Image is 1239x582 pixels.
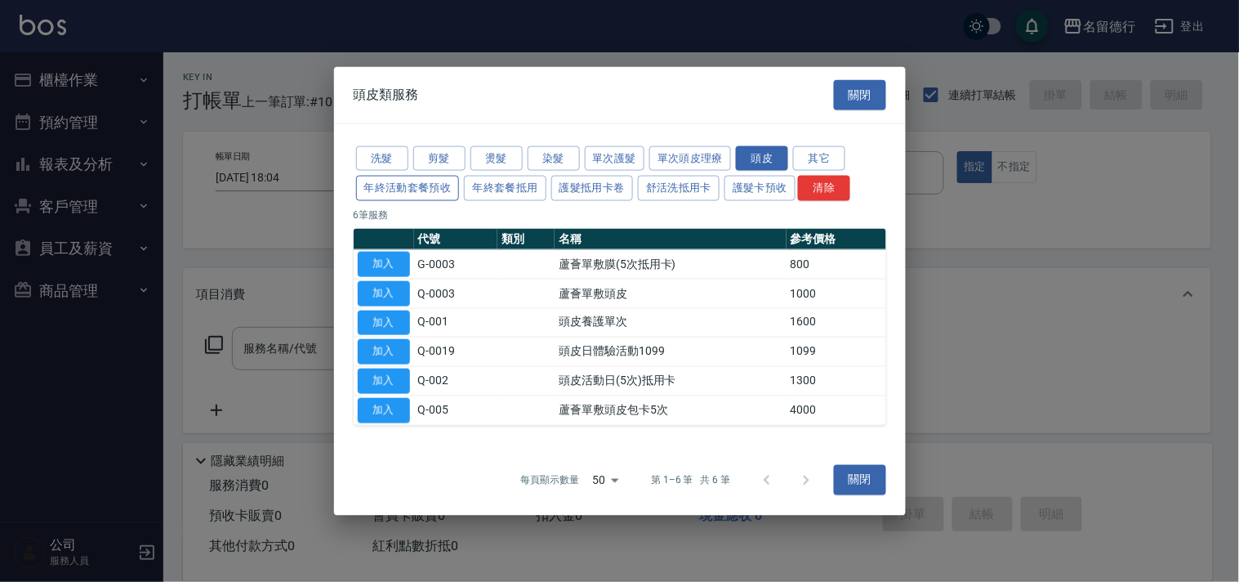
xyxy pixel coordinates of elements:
button: 剪髮 [413,145,466,171]
td: 蘆薈單敷頭皮 [555,279,786,308]
button: 護髮抵用卡卷 [551,176,633,201]
td: Q-002 [414,366,498,396]
td: 蘆薈單敷膜(5次抵用卡) [555,249,786,279]
td: 蘆薈單敷頭皮包卡5次 [555,396,786,425]
td: Q-001 [414,308,498,338]
td: 1000 [787,279,886,308]
button: 年終套餐抵用 [464,176,546,201]
p: 第 1–6 筆 共 6 筆 [651,472,730,487]
div: 50 [586,458,625,502]
button: 燙髮 [470,145,523,171]
td: G-0003 [414,249,498,279]
td: Q-0019 [414,337,498,366]
td: Q-005 [414,396,498,425]
button: 染髮 [528,145,580,171]
td: 800 [787,249,886,279]
td: 頭皮養護單次 [555,308,786,338]
button: 加入 [358,369,410,394]
td: 1600 [787,308,886,338]
p: 6 筆服務 [354,208,886,222]
button: 單次頭皮理療 [649,145,731,171]
button: 清除 [798,176,850,201]
button: 關閉 [834,80,886,110]
th: 代號 [414,229,498,250]
td: 頭皮活動日(5次)抵用卡 [555,366,786,396]
button: 加入 [358,397,410,423]
button: 舒活洗抵用卡 [638,176,720,201]
th: 類別 [497,229,555,250]
button: 加入 [358,310,410,335]
button: 加入 [358,339,410,365]
button: 頭皮 [736,145,788,171]
button: 年終活動套餐預收 [356,176,460,201]
th: 參考價格 [787,229,886,250]
button: 洗髮 [356,145,408,171]
button: 加入 [358,252,410,277]
button: 關閉 [834,465,886,495]
button: 護髮卡預收 [724,176,796,201]
td: Q-0003 [414,279,498,308]
button: 其它 [793,145,845,171]
td: 1300 [787,366,886,396]
td: 頭皮日體驗活動1099 [555,337,786,366]
button: 單次護髮 [585,145,645,171]
th: 名稱 [555,229,786,250]
p: 每頁顯示數量 [520,472,579,487]
td: 1099 [787,337,886,366]
span: 頭皮類服務 [354,87,419,103]
td: 4000 [787,396,886,425]
button: 加入 [358,280,410,306]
